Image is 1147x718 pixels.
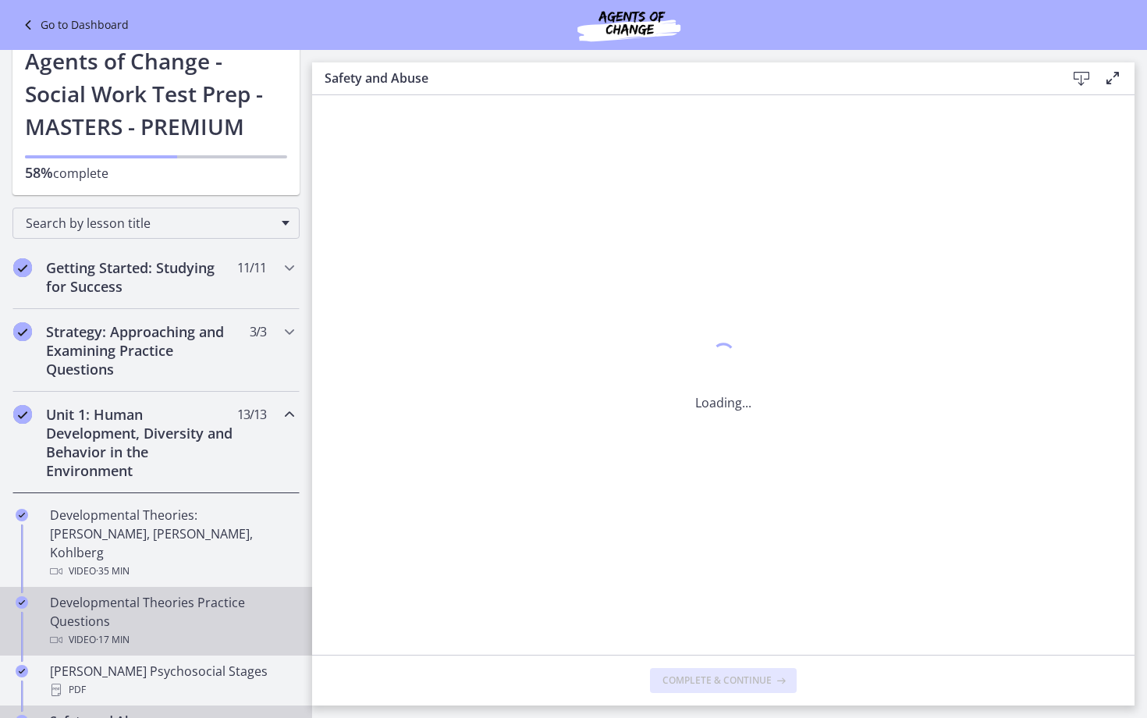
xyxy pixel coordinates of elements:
span: 58% [25,163,53,182]
img: Agents of Change [535,6,723,44]
span: Search by lesson title [26,215,274,232]
p: Loading... [695,393,751,412]
div: 1 [695,339,751,375]
div: Developmental Theories Practice Questions [50,593,293,649]
div: Search by lesson title [12,208,300,239]
span: Complete & continue [662,674,772,687]
div: Developmental Theories: [PERSON_NAME], [PERSON_NAME], Kohlberg [50,506,293,581]
i: Completed [16,665,28,677]
i: Completed [13,322,32,341]
i: Completed [16,509,28,521]
p: complete [25,163,287,183]
span: · 17 min [96,631,130,649]
span: 11 / 11 [237,258,266,277]
div: Video [50,562,293,581]
h3: Safety and Abuse [325,69,1041,87]
div: PDF [50,681,293,699]
button: Complete & continue [650,668,797,693]
span: · 35 min [96,562,130,581]
span: 13 / 13 [237,405,266,424]
div: Video [50,631,293,649]
i: Completed [16,596,28,609]
span: 3 / 3 [250,322,266,341]
a: Go to Dashboard [19,16,129,34]
h1: Agents of Change - Social Work Test Prep - MASTERS - PREMIUM [25,44,287,143]
i: Completed [13,405,32,424]
h2: Getting Started: Studying for Success [46,258,236,296]
h2: Unit 1: Human Development, Diversity and Behavior in the Environment [46,405,236,480]
div: [PERSON_NAME] Psychosocial Stages [50,662,293,699]
i: Completed [13,258,32,277]
h2: Strategy: Approaching and Examining Practice Questions [46,322,236,379]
